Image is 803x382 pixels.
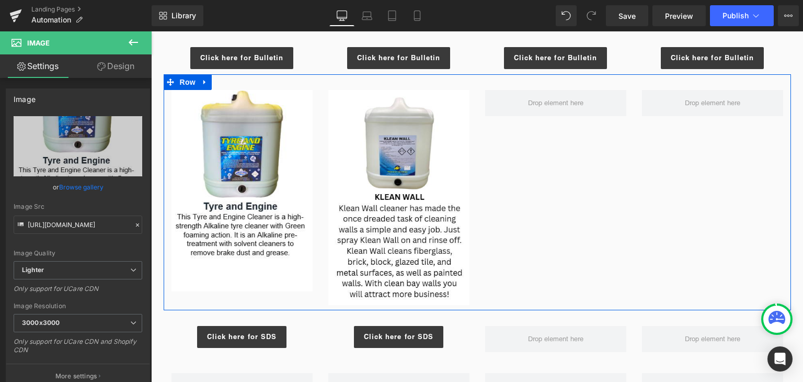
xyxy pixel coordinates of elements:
div: Image Quality [14,250,142,257]
a: Preview [652,5,706,26]
a: Click here for SDS [203,295,292,317]
a: Landing Pages [31,5,152,14]
a: Laptop [354,5,380,26]
b: Lighter [22,266,44,274]
div: Only support for UCare CDN and Shopify CDN [14,338,142,361]
a: Click here for Bulletin [39,16,142,38]
div: or [14,182,142,193]
button: Undo [556,5,577,26]
div: Image Resolution [14,302,142,310]
span: Click here for SDS [213,301,282,309]
span: Click here for Bulletin [206,22,289,30]
a: Browse gallery [59,178,104,196]
div: Open Intercom Messenger [767,346,793,372]
div: Image Src [14,203,142,210]
span: Save [618,10,636,21]
a: Mobile [405,5,430,26]
span: Click here for SDS [56,301,125,309]
span: Image [27,39,50,47]
a: Desktop [329,5,354,26]
a: Expand / Collapse [47,43,61,59]
a: Design [78,54,154,78]
div: Image [14,89,36,104]
span: Automation [31,16,71,24]
a: Click here for Bulletin [353,16,456,38]
a: Click here for Bulletin [510,16,613,38]
a: Tablet [380,5,405,26]
span: Publish [722,12,749,20]
button: Redo [581,5,602,26]
span: Library [171,11,196,20]
p: More settings [55,372,97,381]
a: New Library [152,5,203,26]
button: More [778,5,799,26]
span: Click here for Bulletin [520,22,603,30]
span: Preview [665,10,693,21]
span: Click here for Bulletin [49,22,132,30]
span: Row [26,43,47,59]
a: Click here for SDS [46,295,135,317]
div: Only support for UCare CDN [14,285,142,300]
input: Link [14,216,142,234]
a: Click here for Bulletin [196,16,299,38]
span: Click here for Bulletin [363,22,446,30]
b: 3000x3000 [22,319,60,327]
button: Publish [710,5,774,26]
